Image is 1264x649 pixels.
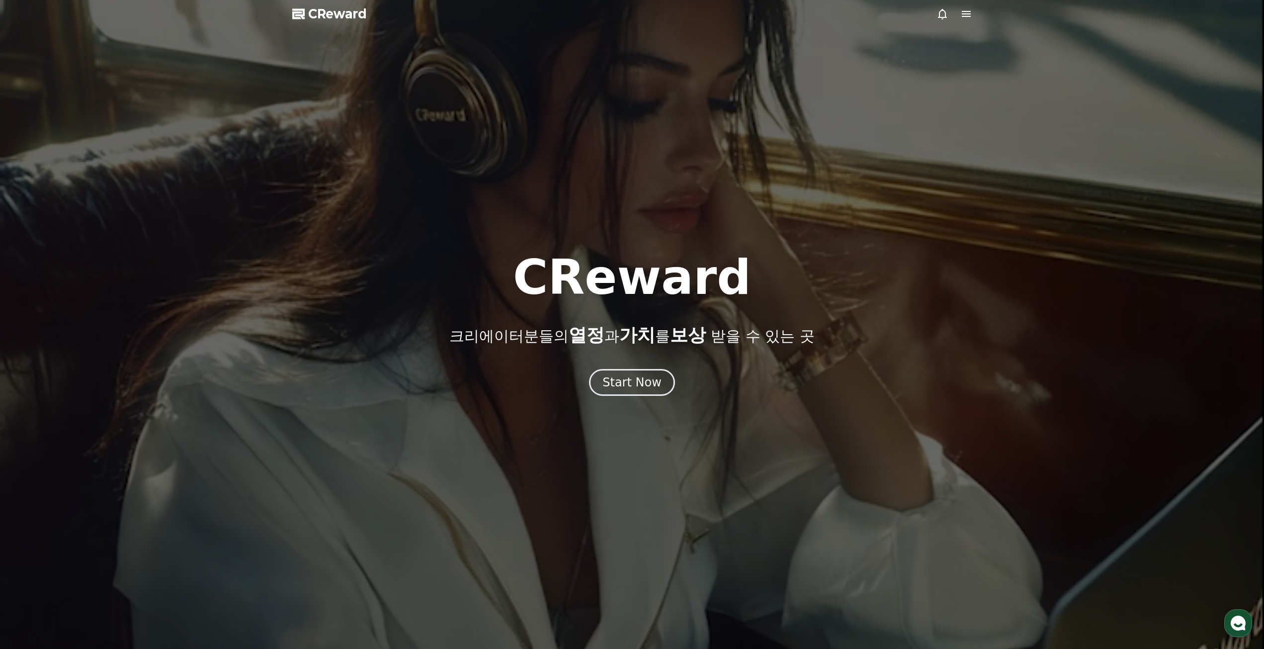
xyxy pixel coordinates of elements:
span: 가치 [619,325,655,345]
span: 열정 [569,325,604,345]
span: CReward [308,6,367,22]
h1: CReward [513,254,751,301]
button: Start Now [589,369,675,396]
a: CReward [292,6,367,22]
span: 보상 [670,325,706,345]
div: Start Now [602,374,662,390]
a: Start Now [589,379,675,388]
p: 크리에이터분들의 과 를 받을 수 있는 곳 [449,325,814,345]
